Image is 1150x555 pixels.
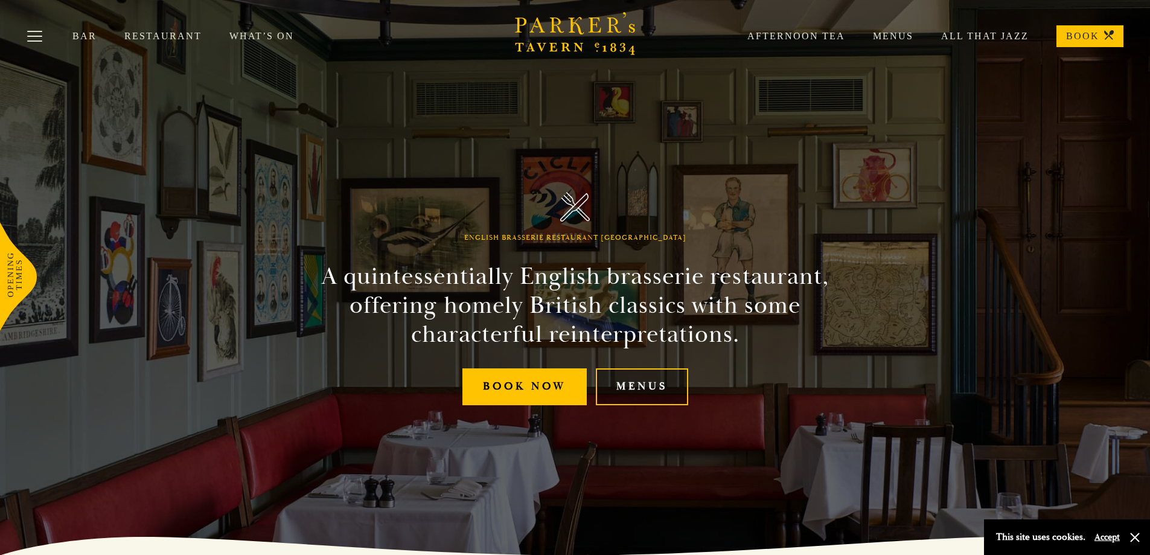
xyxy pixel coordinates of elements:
[560,192,590,222] img: Parker's Tavern Brasserie Cambridge
[996,528,1085,546] p: This site uses cookies.
[1129,531,1141,544] button: Close and accept
[464,234,686,242] h1: English Brasserie Restaurant [GEOGRAPHIC_DATA]
[462,368,587,405] a: Book Now
[596,368,688,405] a: Menus
[300,262,851,349] h2: A quintessentially English brasserie restaurant, offering homely British classics with some chara...
[1094,531,1120,543] button: Accept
